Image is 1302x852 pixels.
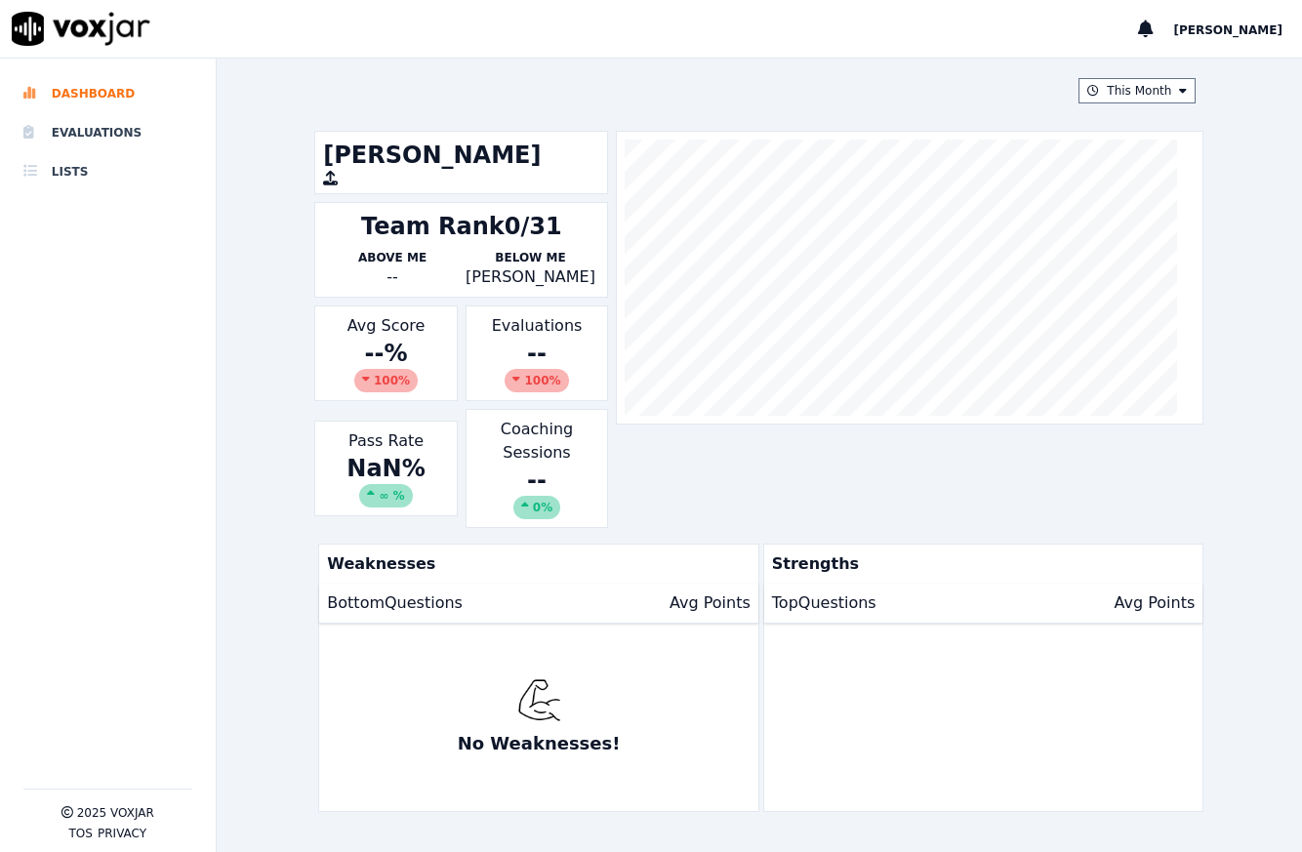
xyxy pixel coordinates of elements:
img: voxjar logo [12,12,150,46]
p: Top Questions [772,591,876,615]
span: [PERSON_NAME] [1173,23,1282,37]
button: Privacy [98,826,146,841]
div: 100 % [354,369,418,392]
p: Below Me [462,250,599,265]
p: 2025 Voxjar [77,805,154,821]
div: -- [323,265,461,289]
img: muscle [517,678,561,722]
div: Evaluations [466,305,608,401]
p: Above Me [323,250,461,265]
div: -- [474,338,599,392]
button: This Month [1078,78,1196,103]
h1: [PERSON_NAME] [323,140,599,171]
div: NaN % [323,453,448,507]
div: -- [474,465,599,519]
div: Coaching Sessions [466,409,608,528]
div: Pass Rate [314,421,457,516]
div: ∞ % [359,484,412,507]
button: [PERSON_NAME] [1173,18,1302,41]
p: Bottom Questions [327,591,463,615]
p: Strengths [764,545,1195,584]
div: 100 % [505,369,568,392]
p: Weaknesses [319,545,750,584]
a: Lists [23,152,192,191]
p: No Weaknesses! [458,730,621,757]
p: Avg Points [1115,591,1196,615]
p: Avg Points [670,591,751,615]
div: Team Rank 0/31 [361,211,562,242]
div: 0% [513,496,560,519]
button: TOS [69,826,93,841]
a: Evaluations [23,113,192,152]
div: -- % [323,338,448,392]
p: [PERSON_NAME] [462,265,599,289]
div: Avg Score [314,305,457,401]
a: Dashboard [23,74,192,113]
